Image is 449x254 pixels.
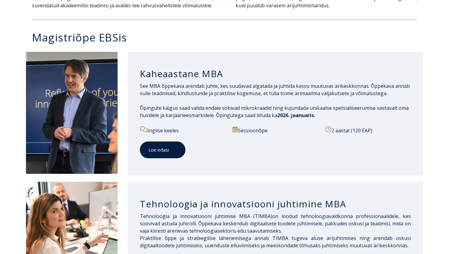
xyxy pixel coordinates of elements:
[140,68,411,80] h3: Kaheaastane MBA
[140,213,272,220] span: Tehnoloogia ja innovatsiooni juhtimise MBA (TIMBA)
[140,198,411,210] h3: Tehnoloogia ja innovatsiooni juhtimine MBA
[325,126,411,134] p: 2 aastat (120 EAP)
[140,141,185,158] a: Loe edasi
[140,82,411,97] p: See MBA õppekava arendab juhte, kes suudavad algatada ja juhtida kasvu muutuvas ärikeskkonnas. Õp...
[140,104,411,119] p: Õpingute käigus saad valida endale sobivad mikrokraadid ning kujundada unikaalse spetsialiseerumi...
[232,126,318,134] p: Sessioonõpe
[140,213,411,234] span: on loodud tehnoloogiavaldkonna professionaalidele, kes soovivad astuda juhirolli. Õppekava kesken...
[140,235,411,249] span: Praktilise õppe ja strateegilise lähenemisega annab TIMBA tugeva aluse ärijuhtimises ning arendab...
[140,126,225,134] p: Inglise keeles
[26,52,118,174] img: DSC_2098
[277,112,315,119] span: 2026. jaanuaris.
[32,32,423,43] h3: Magistriõpe EBSis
